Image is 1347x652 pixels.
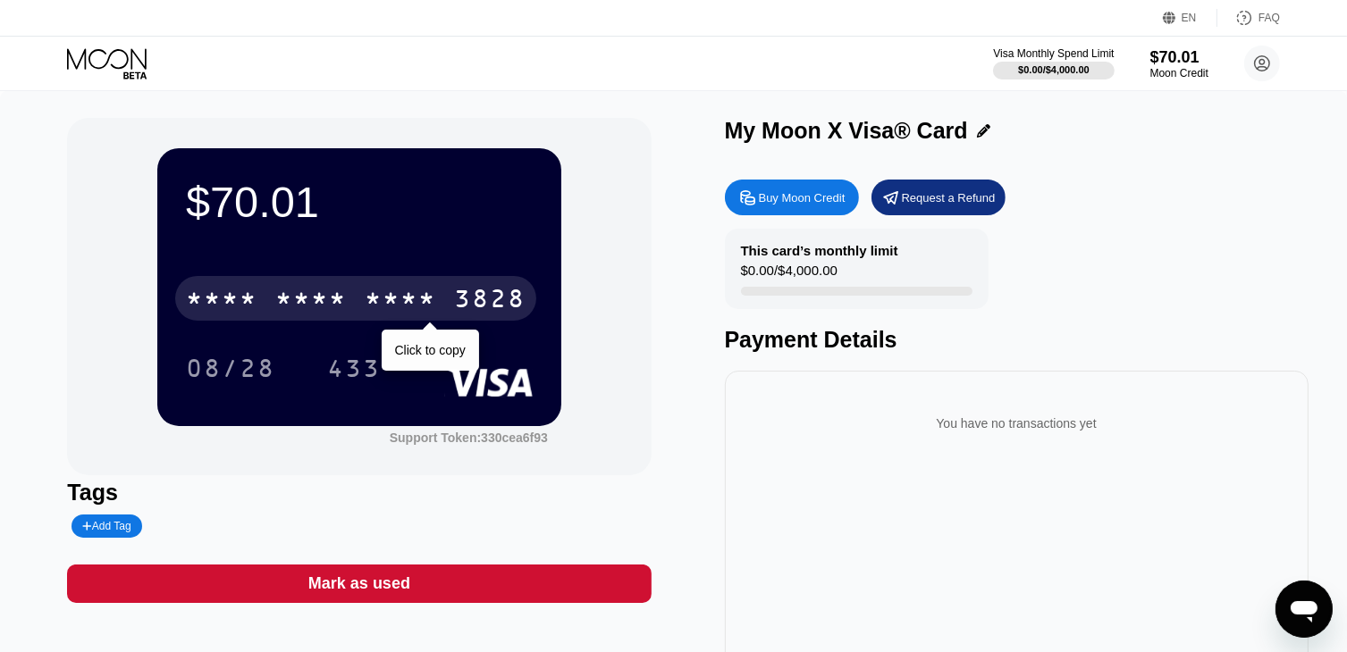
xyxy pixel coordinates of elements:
div: $0.00 / $4,000.00 [741,263,838,287]
div: EN [1182,12,1197,24]
div: 433 [314,346,394,390]
div: This card’s monthly limit [741,243,898,258]
div: FAQ [1259,12,1280,24]
iframe: Button to launch messaging window [1275,581,1333,638]
div: Support Token: 330cea6f93 [390,430,548,445]
div: Buy Moon Credit [725,180,859,215]
div: Visa Monthly Spend Limit$0.00/$4,000.00 [993,47,1114,79]
div: Mark as used [67,564,651,603]
div: Request a Refund [871,180,1006,215]
div: FAQ [1217,9,1280,27]
div: You have no transactions yet [739,398,1294,448]
div: EN [1163,9,1217,27]
div: Buy Moon Credit [759,190,846,205]
div: $70.01Moon Credit [1150,48,1208,79]
div: Add Tag [82,520,130,532]
div: Visa Monthly Spend Limit [993,47,1114,60]
div: Payment Details [725,327,1309,353]
div: Request a Refund [902,190,996,205]
div: Click to copy [395,343,466,357]
div: Add Tag [72,514,141,538]
div: $70.01 [1150,48,1208,67]
div: Support Token:330cea6f93 [390,430,548,445]
div: $0.00 / $4,000.00 [1018,64,1090,75]
div: 3828 [454,287,526,315]
div: $70.01 [186,177,533,227]
div: My Moon X Visa® Card [725,118,968,144]
div: Moon Credit [1150,67,1208,79]
div: Tags [67,480,651,506]
div: 08/28 [173,346,289,390]
div: 433 [327,356,381,385]
div: 08/28 [186,356,275,385]
div: Mark as used [308,573,410,594]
